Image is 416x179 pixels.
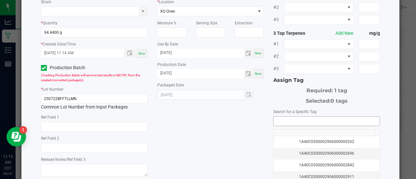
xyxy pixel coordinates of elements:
span: Now [255,51,262,55]
span: #3 [273,16,284,23]
label: Created Date/Time [43,41,76,47]
label: Extraction [235,20,253,26]
label: Search for a Specific Tag [273,109,317,115]
div: Common Lot Number from Input Packages [41,94,148,110]
span: #2 [273,53,284,60]
div: Selected: [273,95,380,105]
input: Date [157,49,244,57]
button: Add New [335,30,354,37]
label: Lot Number [43,86,63,92]
label: Ref Field 1 [41,114,59,120]
label: Use By Date [157,41,178,47]
span: NO DATA FOUND [284,64,353,74]
input: NO DATA FOUND [274,117,380,126]
label: Production Batch [41,64,89,71]
input: Date [157,69,244,77]
div: 1A40C0300002906000002842 [278,162,376,168]
strong: mg/g [359,30,380,37]
label: Serving Size [196,20,217,26]
strong: 3 Top Terpenes [273,30,316,37]
span: Toggle calendar [244,69,253,78]
span: Now [138,52,145,55]
span: XO Oven [160,9,175,14]
span: NO DATA FOUND [284,39,353,49]
span: Toggle calendar [244,49,253,58]
span: NO DATA FOUND [284,52,353,61]
label: Packaged Date [157,82,184,88]
span: Now [255,72,262,75]
label: Ref Field 2 [41,135,59,141]
iframe: Resource center unread badge [19,126,27,134]
div: Assign Tag [273,76,380,84]
label: Production Date [157,62,186,68]
div: 1A40C0300002906000002696 [278,150,376,157]
span: #3 [273,65,284,72]
div: Required: 1 tag [273,84,380,95]
span: Toggle popup [124,49,137,57]
span: Checking Production Batch will remove test results in METRC from the created/converted package(s). [41,73,140,82]
label: Moisture % [157,20,176,26]
div: 1A40C0300002906000000262 [278,139,376,145]
span: 0 tags [331,98,348,104]
iframe: Resource center [6,127,26,147]
input: Created Datetime [41,49,117,57]
span: #1 [273,41,284,47]
span: #2 [273,4,284,11]
label: Quantity [43,20,58,26]
label: Release Notes/Ref Field 3 [41,157,85,162]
